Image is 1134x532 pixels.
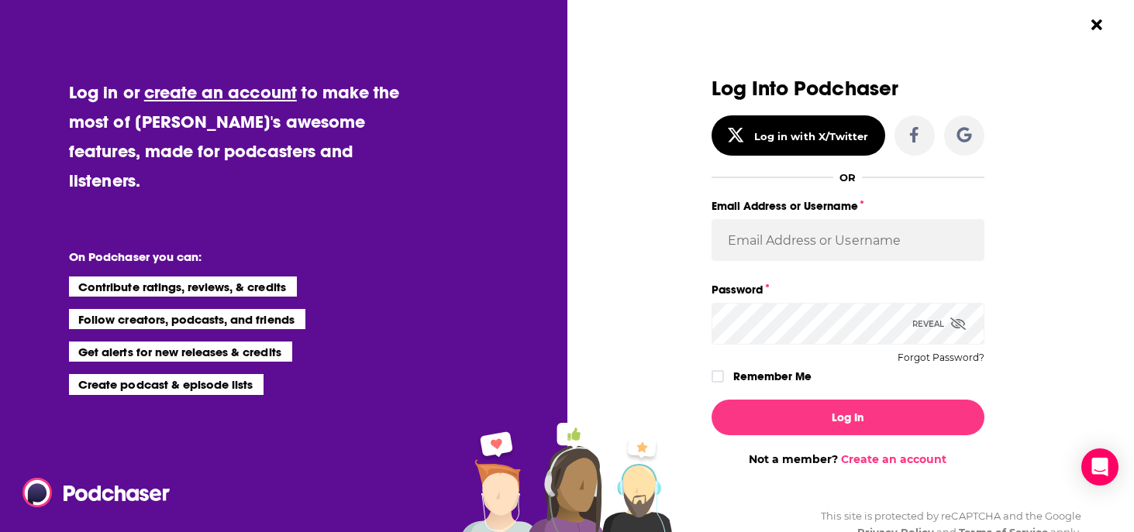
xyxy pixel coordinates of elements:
[69,374,264,394] li: Create podcast & episode lists
[733,366,812,386] label: Remember Me
[712,400,984,435] button: Log In
[69,249,379,264] li: On Podchaser you can:
[69,309,305,329] li: Follow creators, podcasts, and friends
[712,452,984,466] div: Not a member?
[839,171,856,184] div: OR
[1082,10,1112,39] button: Close Button
[69,276,297,297] li: Contribute ratings, reviews, & credits
[712,77,984,100] h3: Log Into Podchaser
[22,478,171,507] img: Podchaser - Follow, Share and Rate Podcasts
[712,280,984,300] label: Password
[1081,448,1118,486] div: Open Intercom Messenger
[712,219,984,261] input: Email Address or Username
[712,115,885,156] button: Log in with X/Twitter
[754,130,868,142] div: Log in with X/Twitter
[912,303,966,345] div: Reveal
[712,196,984,216] label: Email Address or Username
[898,352,984,363] button: Forgot Password?
[22,478,159,507] a: Podchaser - Follow, Share and Rate Podcasts
[841,452,946,466] a: Create an account
[69,342,291,362] li: Get alerts for new releases & credits
[144,81,297,103] a: create an account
